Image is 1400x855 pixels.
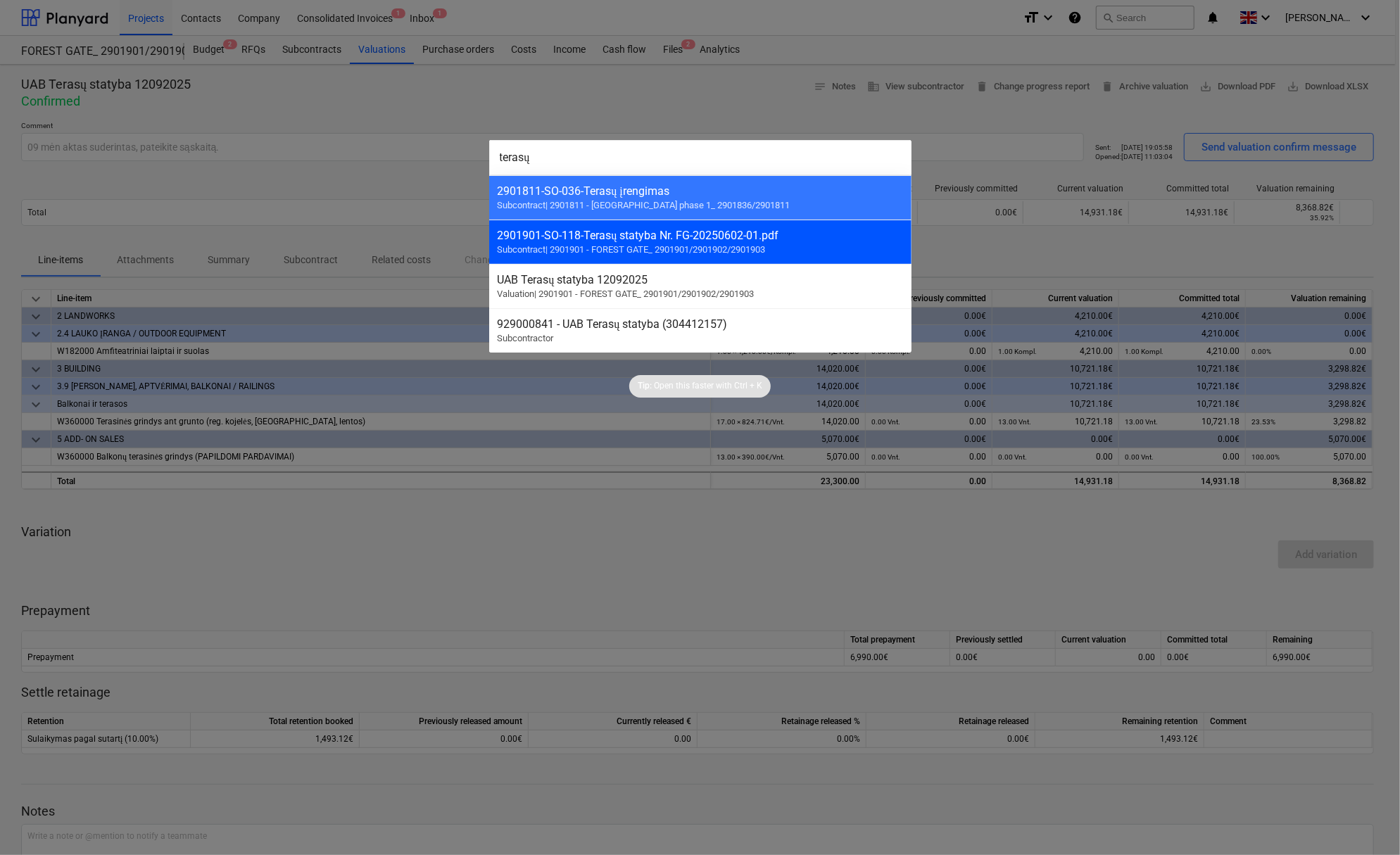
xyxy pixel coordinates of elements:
span: Subcontractor [498,333,554,343]
span: Subcontract | 2901901 - FOREST GATE_ 2901901/2901902/2901903 [498,244,766,255]
span: Valuation | 2901901 - FOREST GATE_ 2901901/2901902/2901903 [498,289,755,299]
div: UAB Terasų statyba 12092025Valuation| 2901901 - FOREST GATE_ 2901901/2901902/2901903 [489,264,912,308]
p: Tip: [638,380,652,392]
div: Tip:Open this faster withCtrl + K [629,375,771,398]
div: 2901901-SO-118 - Terasų statyba Nr. FG-20250602-01.pdf [498,229,903,242]
div: 2901811-SO-036-Terasų įrengimasSubcontract| 2901811 - [GEOGRAPHIC_DATA] phase 1_ 2901836/2901811 [489,175,912,220]
input: Search for projects, line-items, subcontracts, valuations, subcontractors... [489,140,912,175]
span: Subcontract | 2901811 - [GEOGRAPHIC_DATA] phase 1_ 2901836/2901811 [498,200,790,210]
p: Open this faster with [654,380,732,392]
div: 2901901-SO-118-Terasų statyba Nr. FG-20250602-01.pdfSubcontract| 2901901 - FOREST GATE_ 2901901/2... [489,220,912,264]
iframe: Chat Widget [1330,787,1400,855]
div: UAB Terasų statyba 12092025 [498,273,903,286]
p: Ctrl + K [734,380,762,392]
div: 929000841 - UAB Terasų statyba (304412157) [498,317,903,331]
div: 929000841 - UAB Terasų statyba (304412157)Subcontractor [489,308,912,353]
div: 2901811-SO-036 - Terasų įrengimas [498,184,903,198]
